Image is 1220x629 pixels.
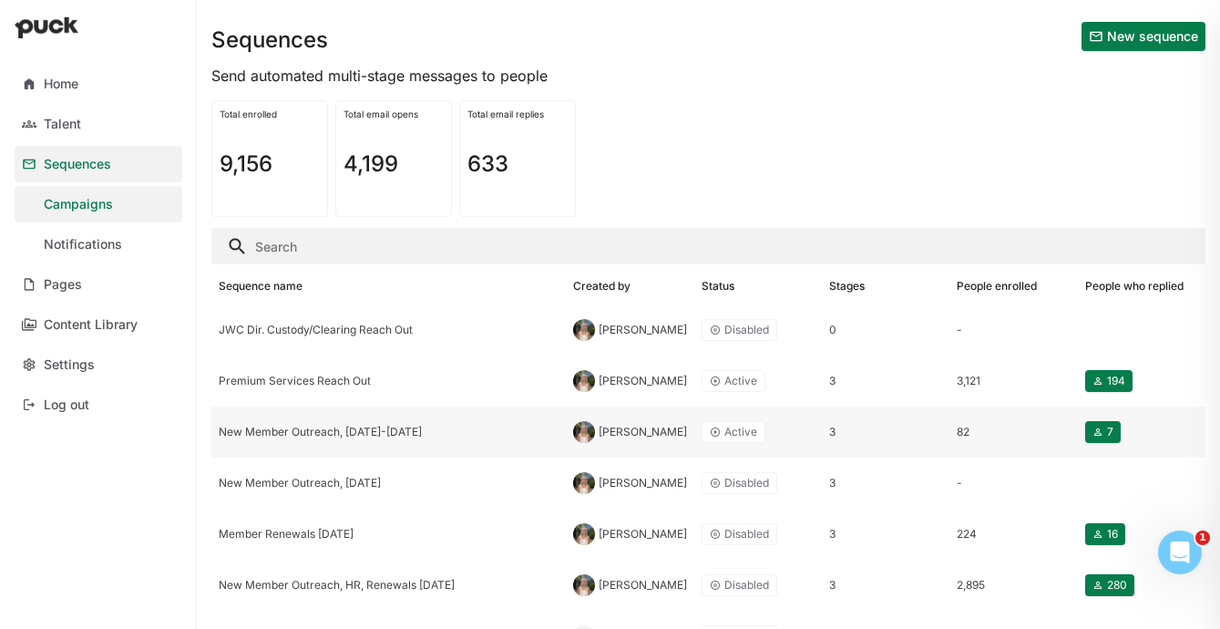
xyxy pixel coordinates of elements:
div: 3,121 [957,375,1070,387]
div: 2,895 [957,579,1070,592]
a: Settings [15,346,182,383]
div: 0 [829,324,942,336]
input: Search [211,228,1205,264]
div: JWC Dir. Custody/Clearing Reach Out [219,324,559,336]
div: 3 [829,375,942,387]
a: Content Library [15,306,182,343]
div: Premium Services Reach Out [219,375,559,387]
div: Sequences [44,157,111,172]
div: Total email opens [343,108,444,119]
div: Stages [829,280,865,293]
div: Content Library [44,317,138,333]
div: 7 [1107,426,1113,438]
div: [PERSON_NAME] [599,426,687,438]
h1: 9,156 [220,153,272,175]
div: New Member Outreach, [DATE] [219,477,559,490]
div: Total enrolled [220,108,320,119]
div: Total email replies [467,108,568,119]
div: Status [702,280,734,293]
div: Disabled [724,477,769,490]
a: Pages [15,266,182,303]
div: Settings [44,357,95,373]
div: [PERSON_NAME] [599,528,687,541]
span: 1 [1195,531,1210,545]
div: Disabled [724,579,769,592]
div: People who replied [1085,280,1184,293]
div: Notifications [44,237,122,253]
h1: 4,199 [343,153,398,175]
div: Disabled [724,528,769,541]
div: Sequence name [219,280,302,293]
div: Active [724,426,757,438]
div: 16 [1107,528,1118,541]
div: New Member Outreach, HR, Renewals [DATE] [219,579,559,592]
div: New Member Outreach, [DATE]-[DATE] [219,426,559,438]
div: 3 [829,477,942,490]
div: Active [724,375,757,387]
a: Campaigns [15,186,182,222]
div: Disabled [724,324,769,336]
div: - [957,324,1070,336]
div: Log out [44,397,89,413]
a: Talent [15,106,182,142]
div: [PERSON_NAME] [599,375,687,387]
a: Sequences [15,146,182,182]
div: 280 [1107,579,1127,592]
div: Campaigns [44,197,113,212]
div: 3 [829,528,942,541]
div: Home [44,77,78,92]
div: Member Renewals [DATE] [219,528,559,541]
div: 3 [829,426,942,438]
div: [PERSON_NAME] [599,579,687,592]
h1: 633 [467,153,508,175]
div: - [957,477,1070,490]
div: 3 [829,579,942,592]
div: [PERSON_NAME] [599,477,687,490]
a: Notifications [15,226,182,263]
iframe: Intercom live chat [1158,531,1202,574]
button: New sequence [1082,22,1205,51]
div: Created by [573,280,631,293]
h1: Sequences [211,29,328,51]
a: Home [15,66,182,102]
div: Send automated multi-stage messages to people [211,66,1205,86]
div: 82 [957,426,1070,438]
div: 224 [957,528,1070,541]
div: People enrolled [957,280,1037,293]
div: Pages [44,277,82,293]
div: Talent [44,117,81,132]
div: 194 [1107,375,1125,387]
div: [PERSON_NAME] [599,324,687,336]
